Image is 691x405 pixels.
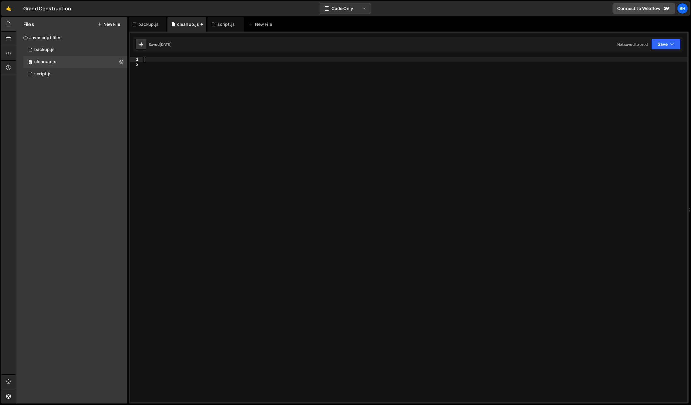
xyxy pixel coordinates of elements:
[249,21,274,27] div: New File
[177,21,199,27] div: cleanup.js
[1,1,16,16] a: 🤙
[612,3,675,14] a: Connect to Webflow
[34,59,56,65] div: cleanup.js
[34,47,55,52] div: backup.js
[617,42,648,47] div: Not saved to prod
[16,32,127,44] div: Javascript files
[320,3,371,14] button: Code Only
[29,60,32,65] span: 0
[138,21,159,27] div: backup.js
[160,42,172,47] div: [DATE]
[23,5,71,12] div: Grand Construction
[677,3,688,14] a: Sh
[217,21,235,27] div: script.js
[97,22,120,27] button: New File
[23,68,127,80] div: 16624/45287.js
[23,44,127,56] div: 16624/45289.js
[34,71,52,77] div: script.js
[23,21,34,28] h2: Files
[130,57,143,62] div: 1
[651,39,681,50] button: Save
[23,56,127,68] div: 16624/45288.js
[149,42,172,47] div: Saved
[130,62,143,67] div: 2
